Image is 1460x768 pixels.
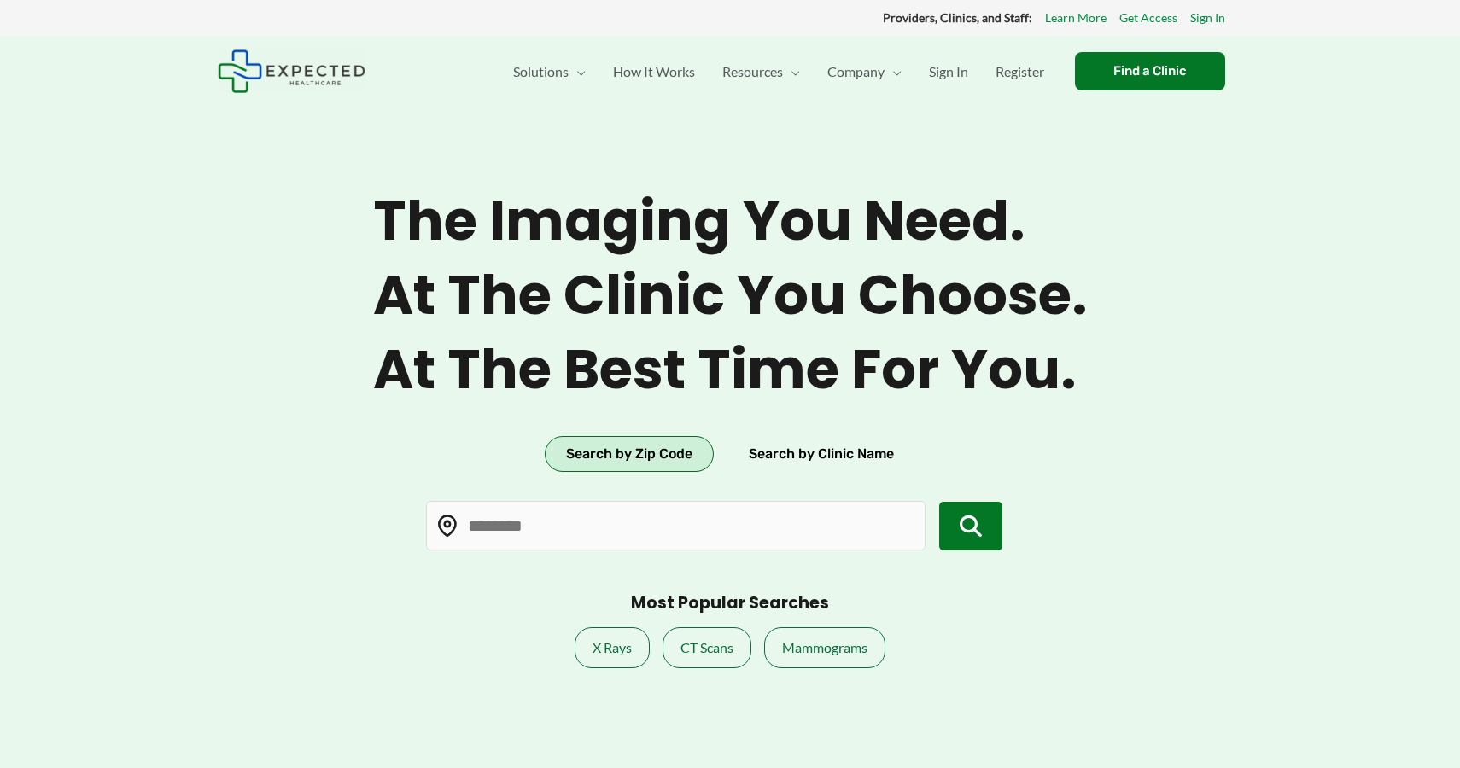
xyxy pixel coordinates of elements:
[613,42,695,102] span: How It Works
[436,515,458,538] img: Location pin
[575,627,650,668] a: X Rays
[569,42,586,102] span: Menu Toggle
[599,42,709,102] a: How It Works
[1075,52,1225,90] a: Find a Clinic
[513,42,569,102] span: Solutions
[915,42,982,102] a: Sign In
[499,42,1058,102] nav: Primary Site Navigation
[1190,7,1225,29] a: Sign In
[827,42,885,102] span: Company
[814,42,915,102] a: CompanyMenu Toggle
[373,263,1088,329] span: At the clinic you choose.
[1119,7,1177,29] a: Get Access
[764,627,885,668] a: Mammograms
[722,42,783,102] span: Resources
[218,49,365,93] img: Expected Healthcare Logo - side, dark font, small
[545,436,714,472] button: Search by Zip Code
[1045,7,1107,29] a: Learn More
[373,337,1088,403] span: At the best time for you.
[727,436,915,472] button: Search by Clinic Name
[996,42,1044,102] span: Register
[709,42,814,102] a: ResourcesMenu Toggle
[929,42,968,102] span: Sign In
[883,10,1032,25] strong: Providers, Clinics, and Staff:
[373,189,1088,254] span: The imaging you need.
[982,42,1058,102] a: Register
[631,593,829,614] h3: Most Popular Searches
[663,627,751,668] a: CT Scans
[499,42,599,102] a: SolutionsMenu Toggle
[885,42,902,102] span: Menu Toggle
[783,42,800,102] span: Menu Toggle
